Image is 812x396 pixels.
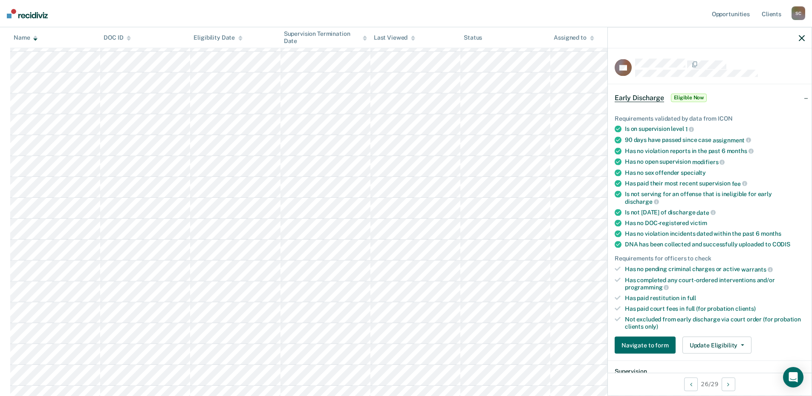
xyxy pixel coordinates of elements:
[732,180,747,187] span: fee
[681,169,706,176] span: specialty
[374,34,415,41] div: Last Viewed
[625,208,805,216] div: Is not [DATE] of discharge
[772,241,790,248] span: CODIS
[615,337,679,354] a: Navigate to form
[625,276,805,291] div: Has completed any court-ordered interventions and/or
[625,266,805,273] div: Has no pending criminal charges or active
[615,93,664,102] span: Early Discharge
[682,337,751,354] button: Update Eligibility
[464,34,482,41] div: Status
[608,373,812,395] div: 26 / 29
[625,147,805,155] div: Has no violation reports in the past 6
[625,136,805,144] div: 90 days have passed since case
[761,230,781,237] span: months
[625,295,805,302] div: Has paid restitution in
[615,115,805,122] div: Requirements validated by data from ICON
[741,266,773,273] span: warrants
[625,198,659,205] span: discharge
[625,179,805,187] div: Has paid their most recent supervision
[692,159,725,165] span: modifiers
[625,305,805,312] div: Has paid court fees in full (for probation
[615,255,805,262] div: Requirements for officers to check
[625,230,805,237] div: Has no violation incidents dated within the past 6
[722,377,735,391] button: Next Opportunity
[194,34,243,41] div: Eligibility Date
[625,169,805,176] div: Has no sex offender
[284,30,367,45] div: Supervision Termination Date
[735,305,756,312] span: clients)
[671,93,707,102] span: Eligible Now
[7,9,48,18] img: Recidiviz
[615,368,805,375] dt: Supervision
[625,191,805,205] div: Is not serving for an offense that is ineligible for early
[554,34,594,41] div: Assigned to
[684,377,698,391] button: Previous Opportunity
[783,367,803,387] div: Open Intercom Messenger
[104,34,131,41] div: DOC ID
[615,337,676,354] button: Navigate to form
[625,315,805,330] div: Not excluded from early discharge via court order (for probation clients
[625,125,805,133] div: Is on supervision level
[608,84,812,111] div: Early DischargeEligible Now
[645,323,658,330] span: only)
[625,284,669,291] span: programming
[14,34,38,41] div: Name
[690,220,707,226] span: victim
[727,147,754,154] span: months
[625,220,805,227] div: Has no DOC-registered
[792,6,805,20] div: S C
[713,136,751,143] span: assignment
[625,158,805,166] div: Has no open supervision
[696,209,715,216] span: date
[685,126,694,133] span: 1
[687,295,696,301] span: full
[625,241,805,248] div: DNA has been collected and successfully uploaded to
